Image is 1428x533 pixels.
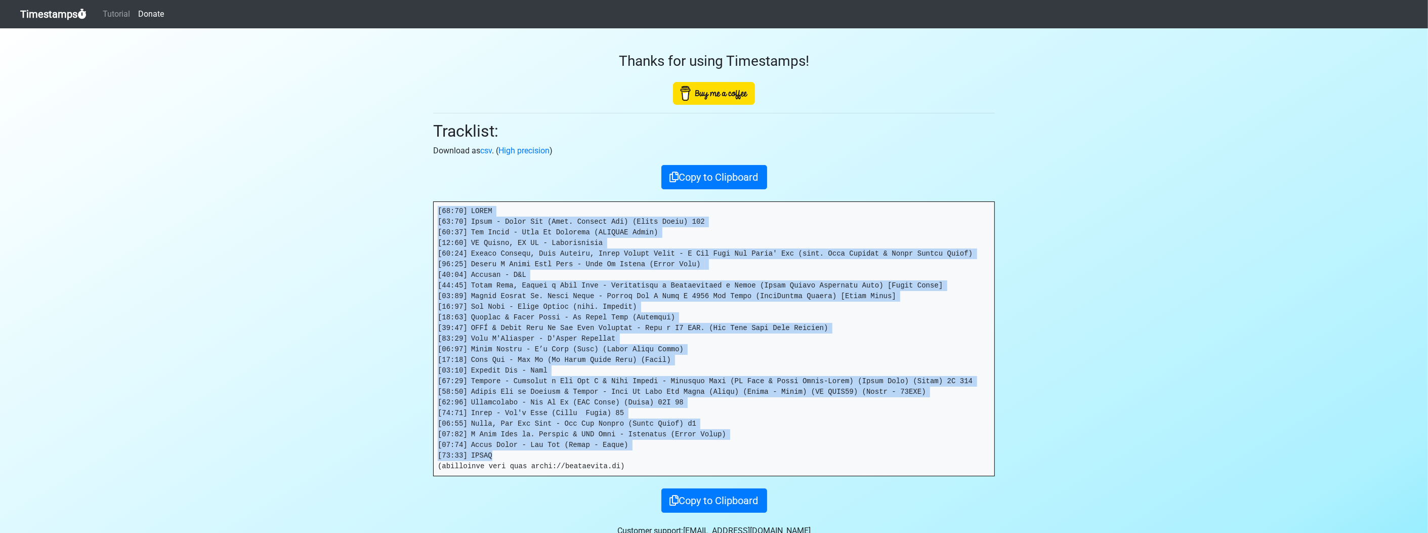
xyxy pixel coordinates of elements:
[433,145,995,157] p: Download as . ( )
[673,82,755,105] img: Buy Me A Coffee
[20,4,87,24] a: Timestamps
[134,4,168,24] a: Donate
[433,121,995,141] h2: Tracklist:
[661,488,767,513] button: Copy to Clipboard
[480,146,492,155] a: csv
[433,53,995,70] h3: Thanks for using Timestamps!
[99,4,134,24] a: Tutorial
[498,146,550,155] a: High precision
[661,165,767,189] button: Copy to Clipboard
[434,202,994,476] pre: [68:70] LOREM [63:70] Ipsum - Dolor Sit (Amet. Consect Adi) (Elits Doeiu) 102 [60:37] Tem Incid -...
